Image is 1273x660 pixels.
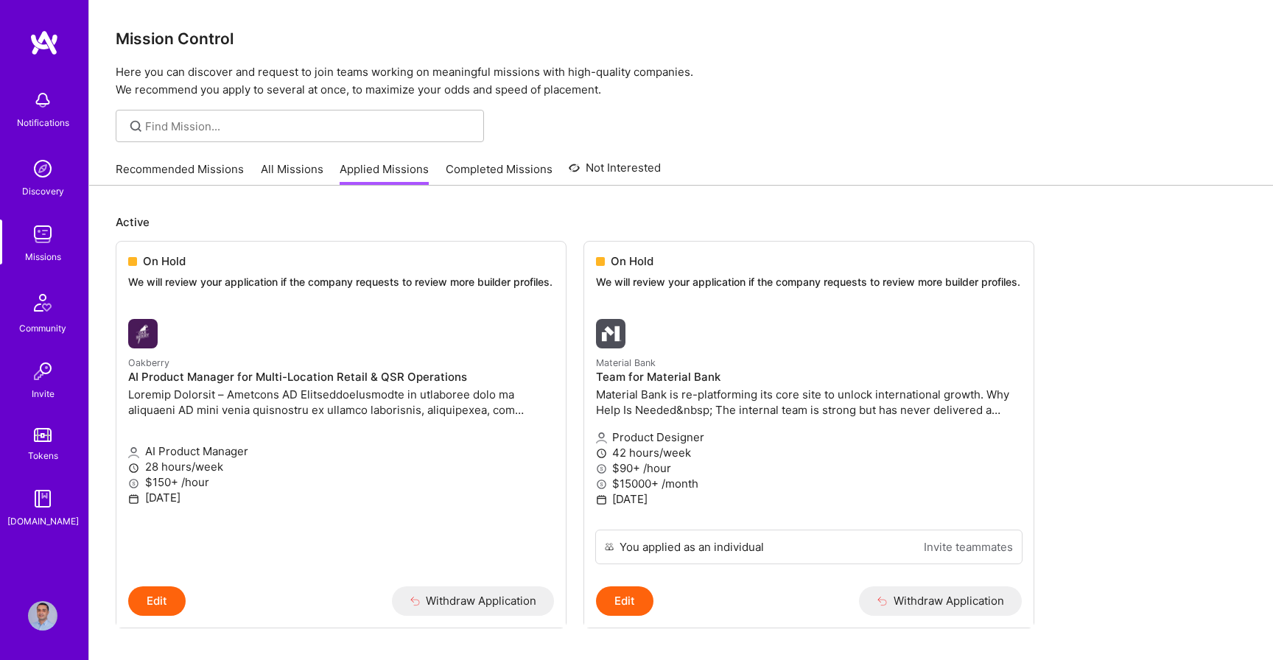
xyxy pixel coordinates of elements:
[116,161,244,186] a: Recommended Missions
[25,249,61,264] div: Missions
[128,494,139,505] i: icon Calendar
[116,214,1246,230] p: Active
[569,159,661,186] a: Not Interested
[32,386,55,401] div: Invite
[34,428,52,442] img: tokens
[596,357,656,368] small: Material Bank
[611,253,653,269] span: On Hold
[596,476,1022,491] p: $15000+ /month
[24,601,61,631] a: User Avatar
[596,460,1022,476] p: $90+ /hour
[7,513,79,529] div: [DOMAIN_NAME]
[127,118,144,135] i: icon SearchGrey
[28,484,57,513] img: guide book
[128,371,554,384] h4: AI Product Manager for Multi-Location Retail & QSR Operations
[128,474,554,490] p: $150+ /hour
[128,275,554,289] p: We will review your application if the company requests to review more builder profiles.
[340,161,429,186] a: Applied Missions
[116,29,1246,48] h3: Mission Control
[596,275,1022,289] p: We will review your application if the company requests to review more builder profiles.
[596,429,1022,445] p: Product Designer
[128,459,554,474] p: 28 hours/week
[128,443,554,459] p: AI Product Manager
[22,183,64,199] div: Discovery
[145,119,473,134] input: Find Mission...
[28,601,57,631] img: User Avatar
[924,539,1013,555] a: Invite teammates
[596,371,1022,384] h4: Team for Material Bank
[28,220,57,249] img: teamwork
[143,253,186,269] span: On Hold
[596,448,607,459] i: icon Clock
[596,445,1022,460] p: 42 hours/week
[859,586,1022,616] button: Withdraw Application
[128,586,186,616] button: Edit
[128,447,139,458] i: icon Applicant
[28,448,58,463] div: Tokens
[596,586,653,616] button: Edit
[128,478,139,489] i: icon MoneyGray
[19,320,66,336] div: Community
[392,586,555,616] button: Withdraw Application
[584,307,1034,530] a: Material Bank company logoMaterial BankTeam for Material BankMaterial Bank is re-platforming its ...
[446,161,553,186] a: Completed Missions
[116,63,1246,99] p: Here you can discover and request to join teams working on meaningful missions with high-quality ...
[596,494,607,505] i: icon Calendar
[596,479,607,490] i: icon MoneyGray
[596,432,607,443] i: icon Applicant
[128,319,158,348] img: Oakberry company logo
[596,319,625,348] img: Material Bank company logo
[128,490,554,505] p: [DATE]
[29,29,59,56] img: logo
[620,539,764,555] div: You applied as an individual
[596,491,1022,507] p: [DATE]
[128,463,139,474] i: icon Clock
[28,85,57,115] img: bell
[25,285,60,320] img: Community
[261,161,323,186] a: All Missions
[128,357,169,368] small: Oakberry
[28,357,57,386] img: Invite
[116,307,566,586] a: Oakberry company logoOakberryAI Product Manager for Multi-Location Retail & QSR OperationsLoremip...
[596,463,607,474] i: icon MoneyGray
[17,115,69,130] div: Notifications
[128,387,554,418] p: Loremip Dolorsit – Ametcons AD ElitseddoeIusmodte in utlaboree dolo ma aliquaeni AD mini venia qu...
[596,387,1022,418] p: Material Bank is re-platforming its core site to unlock international growth. Why Help Is Needed&...
[28,154,57,183] img: discovery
